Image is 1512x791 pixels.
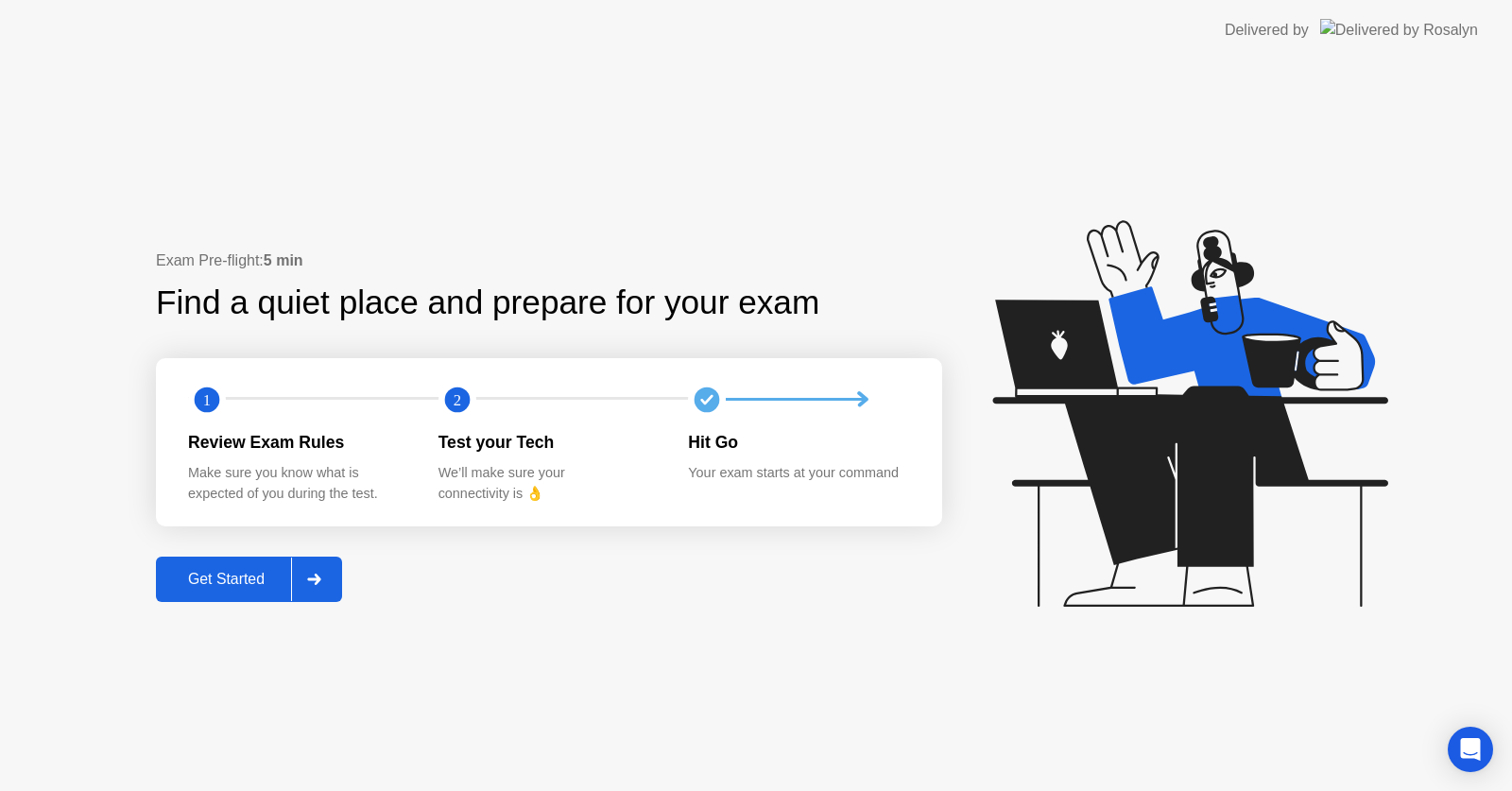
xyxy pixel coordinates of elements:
[162,571,291,588] div: Get Started
[156,557,342,602] button: Get Started
[1448,727,1493,772] div: Open Intercom Messenger
[188,463,408,504] div: Make sure you know what is expected of you during the test.
[688,430,908,455] div: Hit Go
[264,252,303,268] b: 5 min
[203,390,211,408] text: 1
[454,390,461,408] text: 2
[1225,19,1309,42] div: Delivered by
[688,463,908,484] div: Your exam starts at your command
[156,249,942,272] div: Exam Pre-flight:
[438,463,659,504] div: We’ll make sure your connectivity is 👌
[188,430,408,455] div: Review Exam Rules
[156,278,822,328] div: Find a quiet place and prepare for your exam
[438,430,659,455] div: Test your Tech
[1320,19,1478,41] img: Delivered by Rosalyn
